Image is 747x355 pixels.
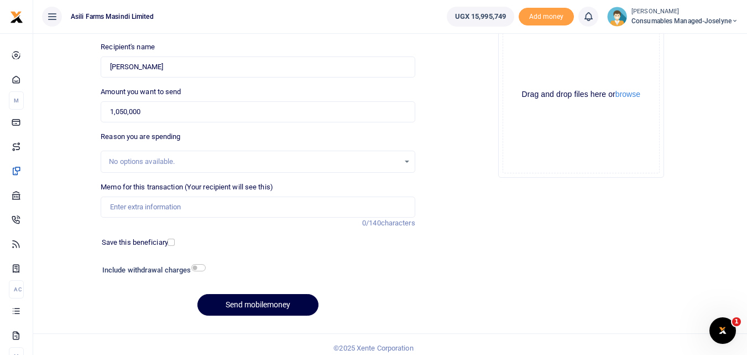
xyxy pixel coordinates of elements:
span: Add money [519,8,574,26]
label: Save this beneficiary [102,237,168,248]
button: browse [615,90,640,98]
small: [PERSON_NAME] [631,7,738,17]
img: logo-small [10,11,23,24]
li: Wallet ballance [442,7,519,27]
label: Memo for this transaction (Your recipient will see this) [101,182,273,193]
span: 0/140 [362,219,381,227]
a: UGX 15,995,749 [447,7,514,27]
span: Consumables managed-Joselyne [631,16,738,26]
li: M [9,91,24,110]
a: Add money [519,12,574,20]
div: Drag and drop files here or [503,89,659,100]
label: Recipient's name [101,42,155,53]
span: Asili Farms Masindi Limited [66,12,158,22]
a: profile-user [PERSON_NAME] Consumables managed-Joselyne [607,7,738,27]
div: No options available. [109,156,399,167]
input: Enter extra information [101,197,415,218]
iframe: Intercom live chat [709,317,736,344]
label: Reason you are spending [101,131,180,142]
span: characters [381,219,415,227]
label: Amount you want to send [101,86,181,97]
span: UGX 15,995,749 [455,11,506,22]
button: Send mobilemoney [197,294,318,316]
li: Toup your wallet [519,8,574,26]
li: Ac [9,280,24,299]
div: File Uploader [498,12,664,178]
a: logo-small logo-large logo-large [10,12,23,20]
input: UGX [101,101,415,122]
input: Loading name... [101,56,415,78]
span: 1 [732,317,741,326]
h6: Include withdrawal charges [102,266,201,275]
img: profile-user [607,7,627,27]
